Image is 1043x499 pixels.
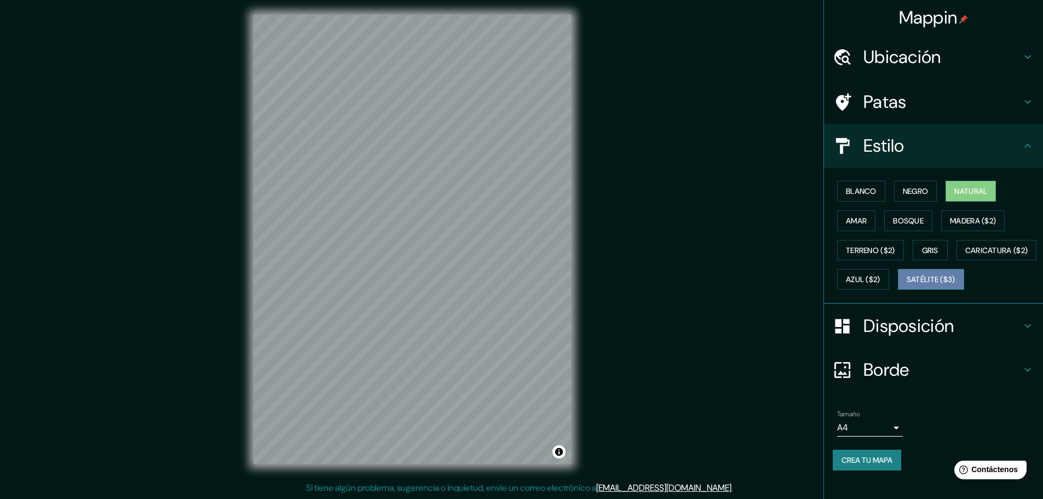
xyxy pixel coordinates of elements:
button: Negro [894,181,937,202]
iframe: Lanzador de widgets de ayuda [946,456,1031,487]
div: Estilo [824,124,1043,168]
button: Crea tu mapa [833,450,901,471]
font: Natural [954,186,987,196]
canvas: Mapa [253,15,571,464]
font: Terreno ($2) [846,245,895,255]
button: Madera ($2) [941,210,1005,231]
font: Negro [903,186,929,196]
div: Borde [824,348,1043,392]
font: A4 [837,422,848,433]
div: Patas [824,80,1043,124]
font: Crea tu mapa [842,455,892,465]
font: Patas [863,90,907,113]
button: Amar [837,210,875,231]
font: Blanco [846,186,877,196]
div: Ubicación [824,35,1043,79]
font: . [733,481,735,494]
font: Gris [922,245,938,255]
font: Disposición [863,314,954,337]
button: Gris [913,240,948,261]
button: Caricatura ($2) [956,240,1037,261]
font: . [735,481,737,494]
font: Si tiene algún problema, sugerencia o inquietud, envíe un correo electrónico a [306,482,596,494]
font: Tamaño [837,410,860,418]
font: Madera ($2) [950,216,996,226]
button: Satélite ($3) [898,269,964,290]
font: Azul ($2) [846,275,880,285]
button: Bosque [884,210,932,231]
a: [EMAIL_ADDRESS][DOMAIN_NAME] [596,482,731,494]
font: Borde [863,358,909,381]
font: Satélite ($3) [907,275,955,285]
font: Bosque [893,216,924,226]
button: Terreno ($2) [837,240,904,261]
button: Blanco [837,181,885,202]
div: A4 [837,419,903,437]
font: Caricatura ($2) [965,245,1028,255]
font: Amar [846,216,867,226]
font: Ubicación [863,45,941,68]
button: Activar o desactivar atribución [552,445,566,458]
font: . [731,482,733,494]
font: Estilo [863,134,904,157]
div: Disposición [824,304,1043,348]
button: Natural [946,181,996,202]
button: Azul ($2) [837,269,889,290]
img: pin-icon.png [959,15,968,24]
font: Mappin [899,6,958,29]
